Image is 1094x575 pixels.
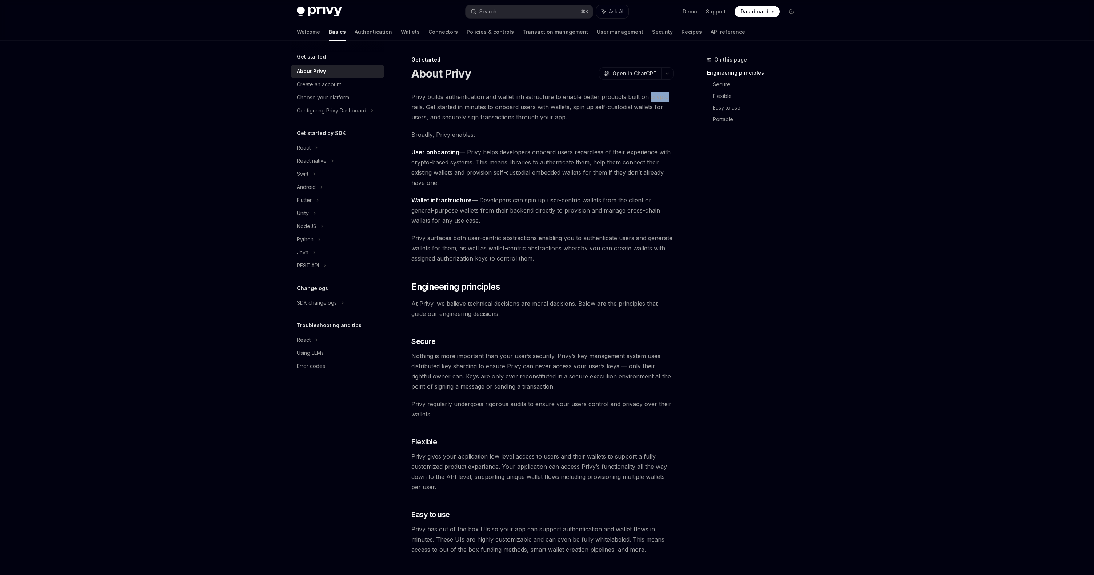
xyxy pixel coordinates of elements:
span: Privy regularly undergoes rigorous audits to ensure your users control and privacy over their wal... [411,399,674,419]
span: Privy builds authentication and wallet infrastructure to enable better products built on crypto r... [411,92,674,122]
span: On this page [714,55,747,64]
a: Flexible [713,90,803,102]
div: React [297,336,311,344]
strong: User onboarding [411,148,459,156]
div: React native [297,156,327,165]
a: Authentication [355,23,392,41]
a: Error codes [291,360,384,373]
span: Dashboard [740,8,768,15]
a: Connectors [428,23,458,41]
span: — Privy helps developers onboard users regardless of their experience with crypto-based systems. ... [411,147,674,188]
a: Support [706,8,726,15]
a: Easy to use [713,102,803,114]
div: Unity [297,209,309,218]
h1: About Privy [411,67,471,80]
a: Security [652,23,673,41]
div: Get started [411,56,674,63]
div: Python [297,235,314,244]
button: Open in ChatGPT [599,67,661,80]
span: Open in ChatGPT [612,70,657,77]
div: Error codes [297,362,325,370]
a: Transaction management [523,23,588,41]
a: Create an account [291,78,384,91]
span: Engineering principles [411,281,500,293]
span: Privy gives your application low level access to users and their wallets to support a fully custo... [411,451,674,492]
h5: Get started [297,52,326,61]
a: API reference [711,23,745,41]
h5: Changelogs [297,284,328,293]
div: REST API [297,261,319,270]
span: ⌘ K [581,9,588,15]
div: Search... [479,7,500,16]
span: Privy has out of the box UIs so your app can support authentication and wallet flows in minutes. ... [411,524,674,555]
h5: Get started by SDK [297,129,346,138]
span: — Developers can spin up user-centric wallets from the client or general-purpose wallets from the... [411,195,674,226]
span: Privy surfaces both user-centric abstractions enabling you to authenticate users and generate wal... [411,233,674,263]
a: Using LLMs [291,346,384,360]
strong: Wallet infrastructure [411,197,472,204]
button: Search...⌘K [466,5,593,18]
a: Welcome [297,23,320,41]
a: Dashboard [735,6,780,17]
a: Policies & controls [467,23,514,41]
button: Toggle dark mode [786,6,797,17]
a: Demo [683,8,697,15]
span: Ask AI [609,8,623,15]
div: Create an account [297,80,341,89]
a: Recipes [682,23,702,41]
span: Broadly, Privy enables: [411,130,674,140]
a: About Privy [291,65,384,78]
button: Ask AI [596,5,628,18]
span: Flexible [411,437,437,447]
a: Secure [713,79,803,90]
span: At Privy, we believe technical decisions are moral decisions. Below are the principles that guide... [411,298,674,319]
span: Easy to use [411,509,450,520]
div: SDK changelogs [297,298,337,307]
div: React [297,143,311,152]
a: Engineering principles [707,67,803,79]
div: Java [297,248,308,257]
a: Choose your platform [291,91,384,104]
div: Android [297,183,316,191]
div: Configuring Privy Dashboard [297,106,366,115]
span: Secure [411,336,435,346]
a: Wallets [401,23,420,41]
h5: Troubleshooting and tips [297,321,362,330]
a: User management [597,23,643,41]
div: Using LLMs [297,349,324,357]
div: Choose your platform [297,93,349,102]
div: About Privy [297,67,326,76]
a: Portable [713,114,803,125]
span: Nothing is more important than your user’s security. Privy’s key management system uses distribut... [411,351,674,392]
div: Swift [297,170,308,178]
a: Basics [329,23,346,41]
div: NodeJS [297,222,316,231]
div: Flutter [297,196,312,205]
img: dark logo [297,7,342,17]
